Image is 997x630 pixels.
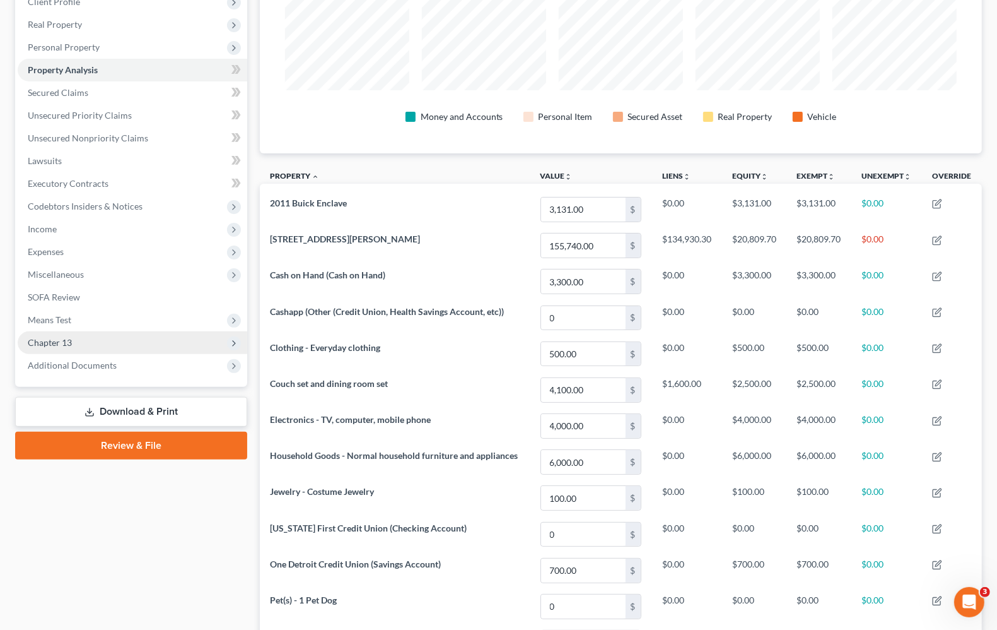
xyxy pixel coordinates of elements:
span: 3 [980,587,990,597]
span: [STREET_ADDRESS][PERSON_NAME] [270,234,420,244]
td: $0.00 [787,300,852,336]
div: Real Property [718,110,773,123]
span: Income [28,223,57,234]
span: Real Property [28,19,82,30]
div: Personal Item [539,110,593,123]
a: Unexemptunfold_more [861,171,911,181]
td: $3,131.00 [722,191,787,227]
td: $0.00 [652,444,722,480]
div: $ [626,414,641,438]
td: $0.00 [652,516,722,552]
input: 0.00 [541,306,626,330]
span: Chapter 13 [28,337,72,348]
td: $3,300.00 [787,264,852,300]
td: $20,809.70 [722,227,787,263]
td: $20,809.70 [787,227,852,263]
span: Secured Claims [28,87,88,98]
td: $134,930.30 [652,227,722,263]
td: $0.00 [652,336,722,372]
td: $0.00 [851,480,922,516]
td: $0.00 [652,191,722,227]
td: $0.00 [787,588,852,624]
td: $0.00 [722,300,787,336]
div: $ [626,234,641,258]
td: $4,000.00 [722,408,787,444]
span: Lawsuits [28,155,62,166]
td: $0.00 [851,408,922,444]
span: Clothing - Everyday clothing [270,342,380,353]
span: One Detroit Credit Union (Savings Account) [270,559,441,569]
td: $100.00 [787,480,852,516]
input: 0.00 [541,595,626,619]
div: $ [626,450,641,474]
td: $0.00 [851,191,922,227]
th: Override [922,163,982,192]
a: Download & Print [15,397,247,427]
div: Money and Accounts [421,110,503,123]
div: $ [626,378,641,402]
div: $ [626,306,641,330]
td: $0.00 [851,227,922,263]
span: Personal Property [28,42,100,52]
input: 0.00 [541,523,626,547]
td: $500.00 [787,336,852,372]
a: Property Analysis [18,59,247,81]
td: $0.00 [851,300,922,336]
td: $6,000.00 [787,444,852,480]
input: 0.00 [541,559,626,583]
div: $ [626,342,641,366]
td: $100.00 [722,480,787,516]
i: unfold_more [761,173,768,181]
div: Secured Asset [628,110,683,123]
span: SOFA Review [28,292,80,302]
td: $500.00 [722,336,787,372]
td: $0.00 [652,300,722,336]
div: $ [626,523,641,547]
td: $0.00 [851,372,922,408]
div: $ [626,486,641,510]
a: SOFA Review [18,286,247,309]
td: $0.00 [652,552,722,588]
td: $0.00 [787,516,852,552]
span: Codebtors Insiders & Notices [28,201,143,211]
span: Property Analysis [28,64,98,75]
a: Executory Contracts [18,172,247,195]
td: $2,500.00 [722,372,787,408]
span: 2011 Buick Enclave [270,198,347,208]
div: $ [626,559,641,583]
td: $0.00 [652,480,722,516]
td: $700.00 [787,552,852,588]
td: $0.00 [851,336,922,372]
td: $3,300.00 [722,264,787,300]
span: Miscellaneous [28,269,84,280]
td: $0.00 [851,444,922,480]
span: Pet(s) - 1 Pet Dog [270,595,337,605]
span: Cashapp (Other (Credit Union, Health Savings Account, etc)) [270,306,504,317]
td: $0.00 [652,408,722,444]
iframe: Intercom live chat [954,587,984,617]
a: Review & File [15,432,247,460]
i: unfold_more [828,173,836,181]
span: Means Test [28,314,71,325]
input: 0.00 [541,378,626,402]
i: expand_less [312,173,319,181]
span: Expenses [28,246,64,257]
td: $0.00 [851,552,922,588]
input: 0.00 [541,234,626,258]
div: $ [626,270,641,294]
span: Jewelry - Costume Jewelry [270,486,374,497]
a: Liensunfold_more [662,171,691,181]
div: $ [626,198,641,222]
input: 0.00 [541,270,626,294]
input: 0.00 [541,450,626,474]
i: unfold_more [565,173,573,181]
td: $0.00 [722,588,787,624]
input: 0.00 [541,198,626,222]
span: Cash on Hand (Cash on Hand) [270,270,385,280]
td: $0.00 [652,264,722,300]
td: $6,000.00 [722,444,787,480]
td: $0.00 [652,588,722,624]
td: $2,500.00 [787,372,852,408]
span: Couch set and dining room set [270,378,388,389]
span: Executory Contracts [28,178,108,189]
